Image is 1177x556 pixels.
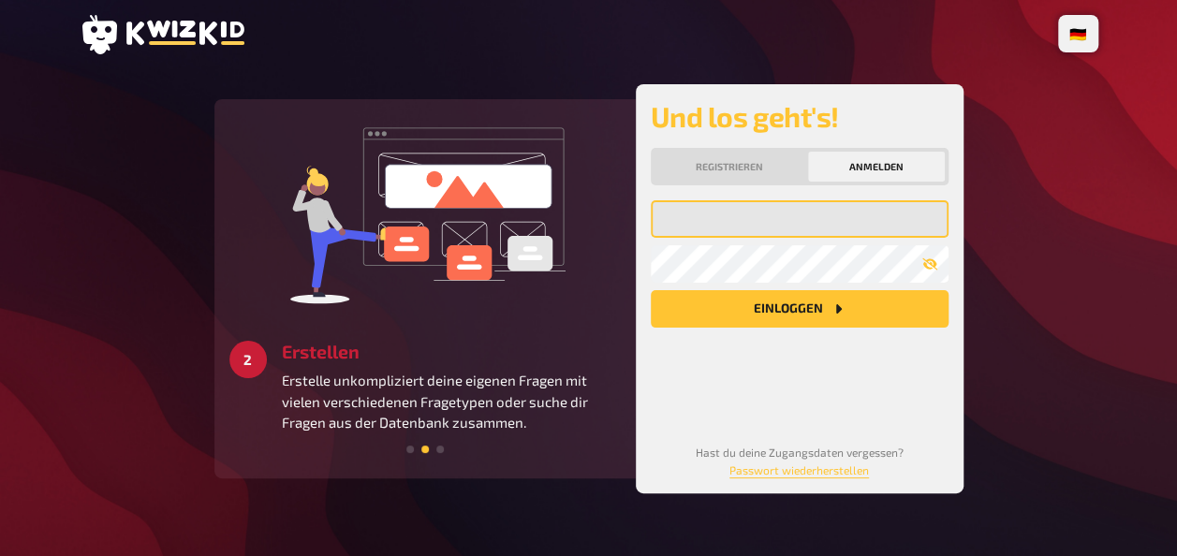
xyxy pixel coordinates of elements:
[229,341,267,378] div: 2
[808,152,945,182] button: Anmelden
[696,446,904,476] small: Hast du deine Zugangsdaten vergessen?
[729,463,869,476] a: Passwort wiederherstellen
[1062,19,1095,49] li: 🇩🇪
[651,290,949,328] button: Einloggen
[655,152,804,182] button: Registrieren
[285,114,566,311] img: create
[651,99,949,133] h2: Und los geht's!
[282,341,621,362] h3: Erstellen
[282,370,621,433] p: Erstelle unkompliziert deine eigenen Fragen mit vielen verschiedenen Fragetypen oder suche dir Fr...
[651,200,949,238] input: Meine Emailadresse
